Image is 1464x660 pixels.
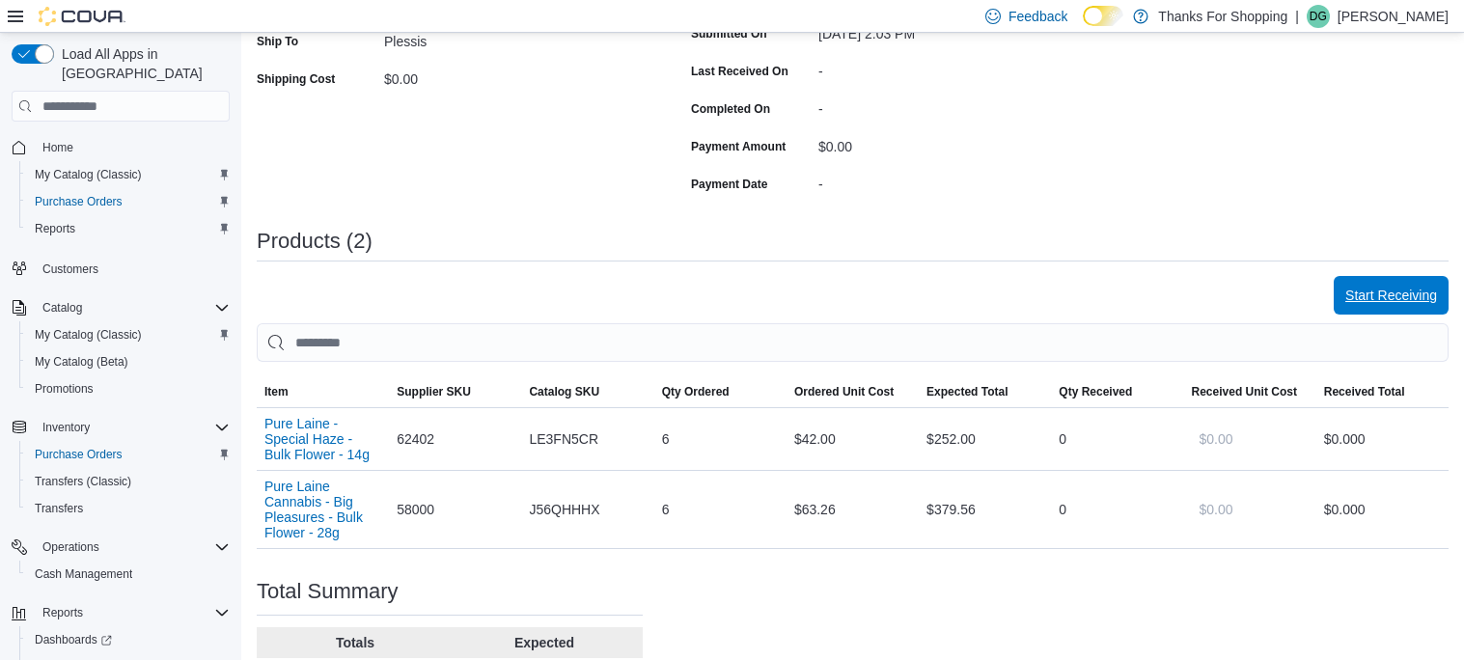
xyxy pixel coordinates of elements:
button: Inventory [35,416,97,439]
a: Dashboards [27,628,120,651]
span: Received Total [1324,384,1405,399]
button: Received Total [1316,376,1449,407]
div: $0.00 0 [1324,498,1441,521]
button: $0.00 [1192,420,1241,458]
button: Pure Laine Cannabis - Big Pleasures - Bulk Flower - 28g [264,479,381,540]
button: Cash Management [19,561,237,588]
a: My Catalog (Classic) [27,163,150,186]
button: Transfers (Classic) [19,468,237,495]
label: Completed On [691,101,770,117]
a: Purchase Orders [27,190,130,213]
span: Transfers [35,501,83,516]
div: $379.56 [919,490,1051,529]
span: My Catalog (Classic) [27,323,230,346]
div: $63.26 [787,490,919,529]
span: Dark Mode [1083,26,1084,27]
span: Catalog [42,300,82,316]
span: Received Unit Cost [1192,384,1297,399]
button: Qty Received [1051,376,1183,407]
div: $0.00 0 [1324,427,1441,451]
a: Transfers (Classic) [27,470,139,493]
button: Ordered Unit Cost [787,376,919,407]
span: J56QHHHX [529,498,599,521]
span: Promotions [35,381,94,397]
p: Totals [264,633,446,652]
button: Catalog [35,296,90,319]
span: Reports [42,605,83,620]
span: Promotions [27,377,230,400]
button: Reports [4,599,237,626]
span: $0.00 [1200,500,1233,519]
a: Cash Management [27,563,140,586]
div: 0 [1051,420,1183,458]
span: Dashboards [27,628,230,651]
a: Dashboards [19,626,237,653]
label: Last Received On [691,64,788,79]
button: Customers [4,254,237,282]
a: My Catalog (Beta) [27,350,136,373]
a: Home [35,136,81,159]
label: Ship To [257,34,298,49]
button: Qty Ordered [654,376,787,407]
div: D Guenther [1307,5,1330,28]
span: Transfers (Classic) [35,474,131,489]
a: My Catalog (Classic) [27,323,150,346]
button: Received Unit Cost [1184,376,1316,407]
span: Customers [42,261,98,277]
h3: Products (2) [257,230,373,253]
span: Reports [35,601,230,624]
span: Customers [35,256,230,280]
span: Inventory [35,416,230,439]
span: My Catalog (Classic) [35,327,142,343]
span: Home [42,140,73,155]
div: $0.00 [818,131,1077,154]
button: Start Receiving [1334,276,1449,315]
button: My Catalog (Classic) [19,161,237,188]
button: Purchase Orders [19,188,237,215]
label: Shipping Cost [257,71,335,87]
div: Plessis [384,26,643,49]
span: 62402 [397,427,434,451]
button: Catalog [4,294,237,321]
button: Purchase Orders [19,441,237,468]
span: My Catalog (Beta) [35,354,128,370]
span: Expected Total [926,384,1008,399]
span: Cash Management [35,566,132,582]
button: Catalog SKU [521,376,653,407]
a: Transfers [27,497,91,520]
button: Pure Laine - Special Haze - Bulk Flower - 14g [264,416,381,462]
h3: Total Summary [257,580,399,603]
a: Customers [35,258,106,281]
button: Transfers [19,495,237,522]
span: Load All Apps in [GEOGRAPHIC_DATA] [54,44,230,83]
button: Inventory [4,414,237,441]
button: Operations [4,534,237,561]
img: Cova [39,7,125,26]
span: Catalog [35,296,230,319]
button: Reports [19,215,237,242]
label: Submitted On [691,26,767,41]
a: Purchase Orders [27,443,130,466]
span: Qty Received [1059,384,1132,399]
span: Reports [35,221,75,236]
div: $42.00 [787,420,919,458]
p: | [1295,5,1299,28]
div: - [818,94,1077,117]
span: DG [1310,5,1327,28]
span: Purchase Orders [35,447,123,462]
span: Feedback [1008,7,1067,26]
button: Reports [35,601,91,624]
span: $0.00 [1200,429,1233,449]
a: Promotions [27,377,101,400]
span: Operations [42,539,99,555]
p: Thanks For Shopping [1158,5,1287,28]
label: Payment Amount [691,139,786,154]
a: Reports [27,217,83,240]
label: Payment Date [691,177,767,192]
span: Supplier SKU [397,384,471,399]
span: Qty Ordered [662,384,730,399]
span: Purchase Orders [27,443,230,466]
input: Dark Mode [1083,6,1123,26]
span: Ordered Unit Cost [794,384,894,399]
p: Expected [454,633,635,652]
